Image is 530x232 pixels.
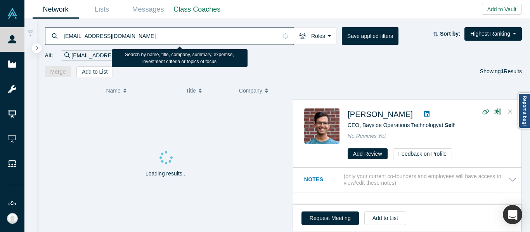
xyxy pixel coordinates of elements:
div: Showing [480,66,522,77]
a: Lists [79,0,125,19]
button: Request Meeting [301,211,359,225]
a: Self [445,122,455,128]
strong: Sort by: [440,31,461,37]
p: Loading results... [145,170,187,178]
button: Title [186,82,231,99]
span: Results [501,68,522,74]
span: Company [239,82,262,99]
button: Remove Filter [164,51,170,60]
span: Name [106,82,120,99]
button: Close [504,106,516,118]
h3: Contact [304,203,506,211]
img: Neelesh Mittal's Profile Image [304,108,339,144]
button: Feedback on Profile [393,148,452,159]
button: Name [106,82,178,99]
button: Add to Vault [482,4,522,15]
button: Add to List [76,66,113,77]
a: [PERSON_NAME] [348,110,413,119]
span: Title [186,82,196,99]
button: Add Review [348,148,388,159]
img: Alchemist Vault Logo [7,8,18,19]
img: Michelle Ann Chua's Account [7,213,18,224]
a: Messages [125,0,171,19]
div: [EMAIL_ADDRESS][DOMAIN_NAME] [61,50,173,61]
button: Roles [294,27,336,45]
p: (only your current co-founders and employees will have access to view/edit these notes) [344,173,509,186]
button: Save applied filters [342,27,398,45]
span: CEO, Bayside Operations Technology at [348,122,455,128]
a: Report a bug! [518,93,530,129]
a: Class Coaches [171,0,223,19]
input: Search by name, title, company, summary, expertise, investment criteria or topics of focus [63,27,277,45]
h3: Notes [304,175,342,184]
a: Network [33,0,79,19]
button: Company [239,82,284,99]
button: Add to List [364,211,406,225]
strong: 1 [501,68,504,74]
span: All: [45,52,53,59]
span: No Reviews Yet [348,133,386,139]
button: Notes (only your current co-founders and employees will have access to view/edit these notes) [304,173,516,186]
button: Merge [45,66,71,77]
button: Highest Ranking [464,27,522,41]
